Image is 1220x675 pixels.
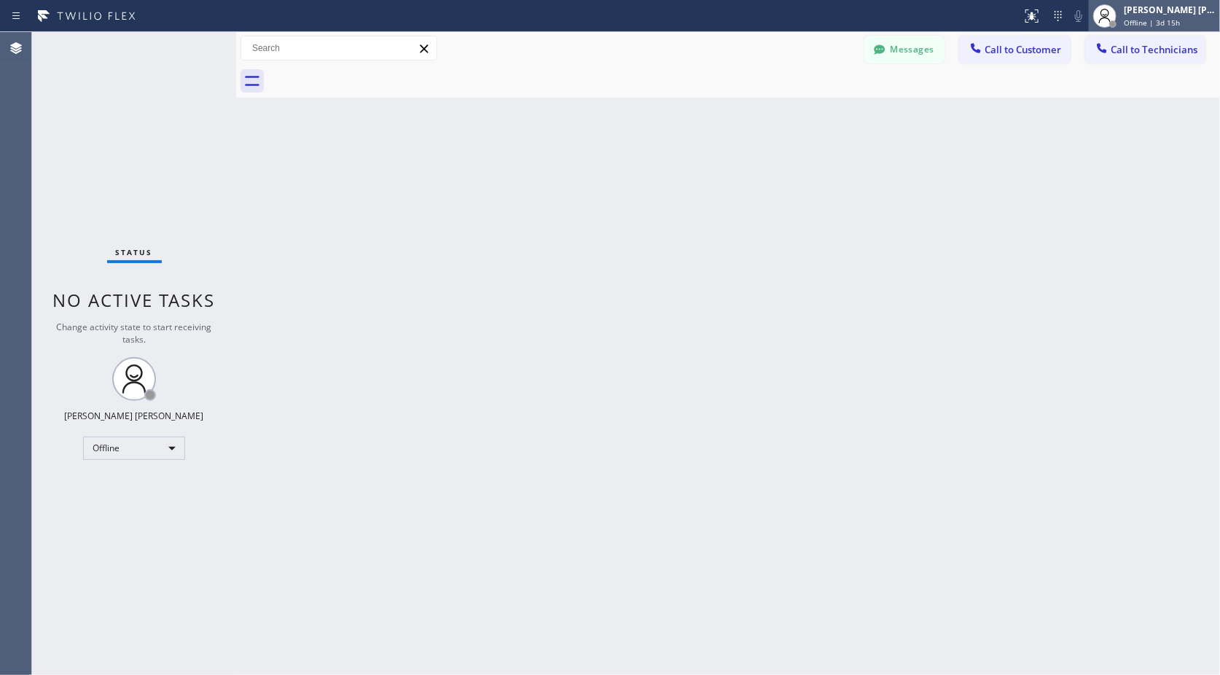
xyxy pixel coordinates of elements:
[1124,4,1216,16] div: [PERSON_NAME] [PERSON_NAME]
[53,288,216,312] span: No active tasks
[1085,36,1205,63] button: Call to Technicians
[1111,43,1197,56] span: Call to Technicians
[116,247,153,257] span: Status
[959,36,1071,63] button: Call to Customer
[1068,6,1089,26] button: Mute
[1124,17,1180,28] span: Offline | 3d 15h
[83,437,185,460] div: Offline
[985,43,1061,56] span: Call to Customer
[65,410,204,422] div: [PERSON_NAME] [PERSON_NAME]
[57,321,212,346] span: Change activity state to start receiving tasks.
[241,36,437,60] input: Search
[864,36,945,63] button: Messages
